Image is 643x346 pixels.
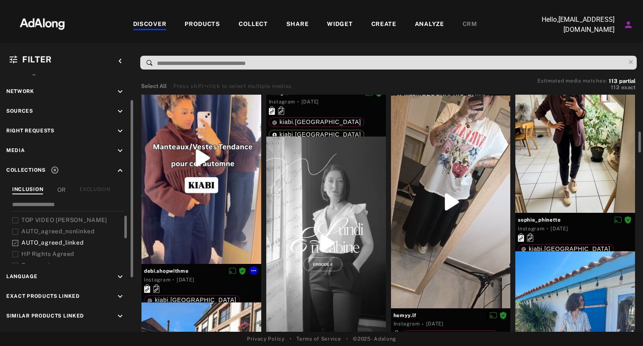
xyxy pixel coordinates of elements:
button: Select All [141,82,167,90]
span: • [346,335,348,343]
i: keyboard_arrow_down [116,107,125,116]
div: PRODUCTS [185,20,220,30]
p: Hello, [EMAIL_ADDRESS][DOMAIN_NAME] [531,15,615,35]
button: Disable diffusion on this media [487,311,499,320]
span: Rights agreed [375,90,383,96]
span: Language [6,274,38,279]
span: 113 [609,78,617,84]
span: AUTO_agreed_linked [21,239,84,246]
span: kiabi.[GEOGRAPHIC_DATA] [155,297,237,303]
div: COLLECT [239,20,268,30]
span: · [297,98,299,105]
div: Instagram [394,320,420,328]
svg: Exact products linked [518,233,524,242]
span: Rights agreed [499,312,507,318]
span: TOP VIDEO [PERSON_NAME] [21,217,107,223]
div: kiabi.france [521,246,610,252]
button: 113partial [609,79,635,83]
span: Estimated media matches: [538,78,607,84]
div: Widget de chat [601,306,643,346]
div: Press shift+click to select multiple medias [173,82,292,90]
span: Collections [6,167,46,173]
svg: Exact products linked [269,106,275,115]
img: 63233d7d88ed69de3c212112c67096b6.png [5,10,79,36]
button: Disable diffusion on this media [226,266,239,275]
div: Instagram [144,276,170,284]
span: · [172,276,175,283]
span: OR [57,186,66,194]
div: kiabi.france [147,297,237,303]
div: Instagram [518,225,544,232]
span: kiabi.[GEOGRAPHIC_DATA] [280,119,361,125]
i: keyboard_arrow_down [116,312,125,321]
button: Account settings [621,18,635,32]
time: 2025-09-08T12:56:49.000Z [426,321,444,327]
time: 2025-09-08T14:20:35.000Z [177,277,194,283]
span: Network [6,88,34,94]
span: sophie_phinette [518,216,633,224]
span: • [290,335,292,343]
span: Rights agreed [624,217,632,222]
div: INCLUSION [12,186,43,194]
span: Rights agreed [239,268,246,274]
span: kiabi.[GEOGRAPHIC_DATA] [529,245,610,252]
span: AUTO_agreed_nonlinked [21,228,95,235]
svg: Similar products linked [527,233,533,242]
div: CREATE [371,20,396,30]
svg: Exact products linked [144,284,150,293]
i: keyboard_arrow_down [116,292,125,301]
svg: Similar products linked [278,106,284,115]
span: Ceremonie [21,262,53,269]
i: keyboard_arrow_down [116,331,125,341]
i: keyboard_arrow_down [116,146,125,155]
div: SHARE [286,20,309,30]
span: Right Requests [6,128,54,134]
span: Exact Products Linked [6,293,80,299]
i: keyboard_arrow_up [116,166,125,175]
span: HP Rights Agreed [21,250,74,257]
button: Disable diffusion on this media [612,215,624,224]
i: keyboard_arrow_left [116,57,125,66]
div: kiabi.france [272,119,361,125]
span: kiabi.[GEOGRAPHIC_DATA] [280,131,361,138]
span: Sources [6,108,33,114]
div: ANALYZE [415,20,444,30]
a: Terms of Service [296,335,341,343]
div: EXCLUSION [80,186,110,194]
span: Filter [22,54,52,65]
button: 113exact [538,83,635,92]
span: hemyy.lf [394,312,508,319]
div: kiabi.france [272,132,361,137]
span: 113 [611,84,620,90]
div: Instagram [269,98,295,106]
svg: Exact products linked [394,331,400,339]
i: keyboard_arrow_down [116,127,125,136]
i: keyboard_arrow_down [116,272,125,281]
span: Media [6,147,25,153]
span: · [547,225,549,232]
span: Similar Products Linked [6,313,84,319]
span: debi.shopwithme [144,267,259,275]
div: CRM [463,20,477,30]
div: DISCOVER [133,20,167,30]
i: keyboard_arrow_down [116,87,125,96]
time: 2025-09-08T13:26:42.000Z [550,226,568,232]
span: · [422,321,424,328]
div: WIDGET [327,20,352,30]
time: 2025-09-08T15:22:46.000Z [301,99,319,105]
span: © 2025 - Adalong [353,335,396,343]
a: Privacy Policy [247,335,285,343]
svg: Similar products linked [153,284,159,293]
iframe: Chat Widget [601,306,643,346]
